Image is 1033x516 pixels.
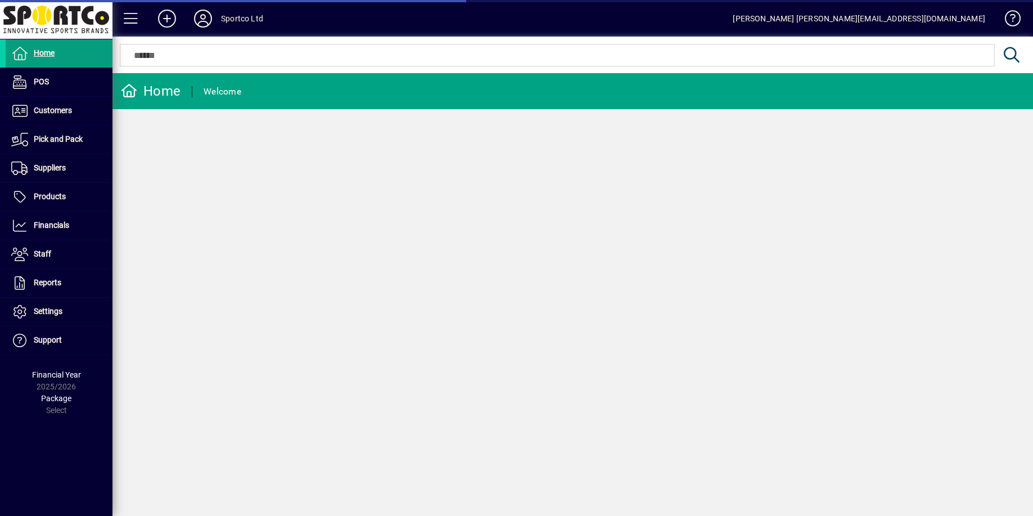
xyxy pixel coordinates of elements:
div: Home [121,82,181,100]
a: Settings [6,298,112,326]
span: Support [34,335,62,344]
a: Pick and Pack [6,125,112,154]
span: Reports [34,278,61,287]
button: Add [149,8,185,29]
span: Customers [34,106,72,115]
a: Reports [6,269,112,297]
span: Suppliers [34,163,66,172]
a: POS [6,68,112,96]
span: Pick and Pack [34,134,83,143]
span: Package [41,394,71,403]
span: Products [34,192,66,201]
button: Profile [185,8,221,29]
span: Financials [34,221,69,230]
span: Staff [34,249,51,258]
a: Financials [6,212,112,240]
a: Customers [6,97,112,125]
a: Knowledge Base [996,2,1019,39]
span: POS [34,77,49,86]
div: Sportco Ltd [221,10,263,28]
a: Products [6,183,112,211]
span: Home [34,48,55,57]
a: Support [6,326,112,355]
span: Financial Year [32,370,81,379]
span: Settings [34,307,62,316]
div: [PERSON_NAME] [PERSON_NAME][EMAIL_ADDRESS][DOMAIN_NAME] [733,10,985,28]
a: Suppliers [6,154,112,182]
a: Staff [6,240,112,268]
div: Welcome [204,83,241,101]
